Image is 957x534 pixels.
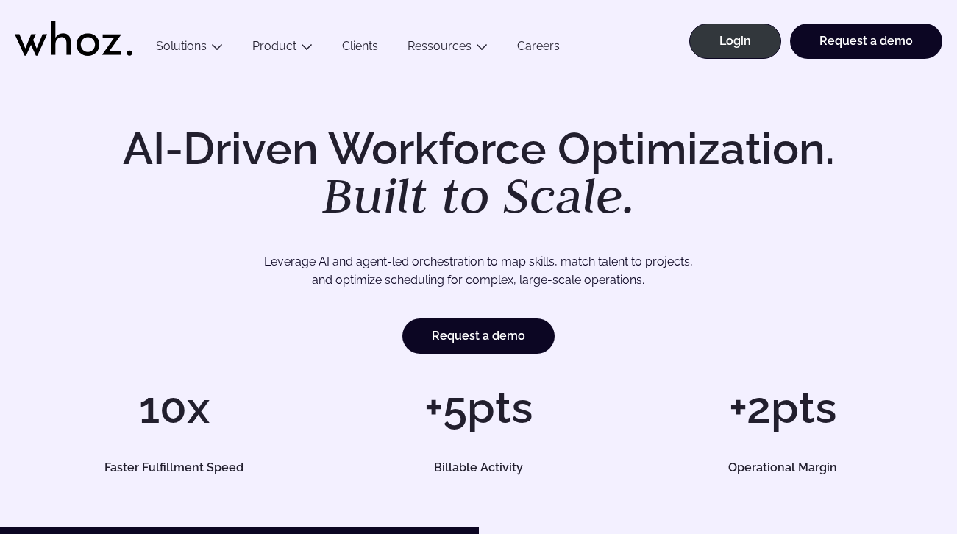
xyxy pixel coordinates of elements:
[238,39,327,59] button: Product
[141,39,238,59] button: Solutions
[322,163,636,227] em: Built to Scale.
[502,39,574,59] a: Careers
[44,462,305,474] h5: Faster Fulfillment Speed
[393,39,502,59] button: Ressources
[74,252,883,290] p: Leverage AI and agent-led orchestration to map skills, match talent to projects, and optimize sch...
[402,318,555,354] a: Request a demo
[327,39,393,59] a: Clients
[334,385,624,430] h1: +5pts
[29,385,319,430] h1: 10x
[790,24,942,59] a: Request a demo
[638,385,928,430] h1: +2pts
[102,127,855,221] h1: AI-Driven Workforce Optimization.
[348,462,608,474] h5: Billable Activity
[408,39,472,53] a: Ressources
[652,462,913,474] h5: Operational Margin
[689,24,781,59] a: Login
[252,39,296,53] a: Product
